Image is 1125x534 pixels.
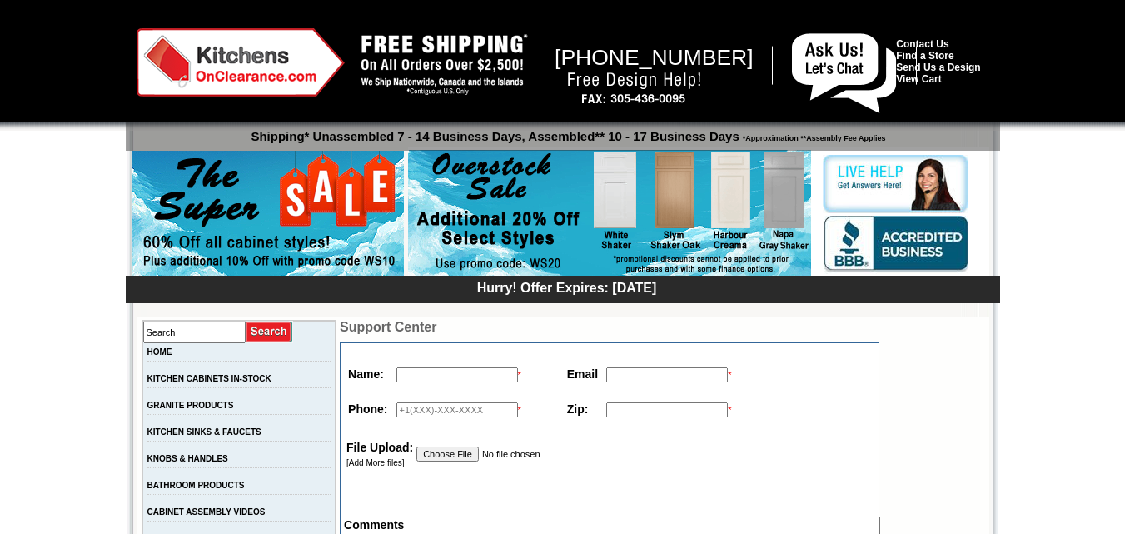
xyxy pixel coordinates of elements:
strong: Name: [348,367,384,381]
strong: Zip: [567,402,589,416]
a: HOME [147,347,172,357]
input: Submit [246,321,293,343]
strong: File Upload: [346,441,413,454]
a: KITCHEN SINKS & FAUCETS [147,427,261,437]
a: CABINET ASSEMBLY VIDEOS [147,507,266,517]
strong: Comments [344,518,404,532]
a: KITCHEN CABINETS IN-STOCK [147,374,271,383]
strong: Phone: [348,402,387,416]
a: Find a Store [896,50,953,62]
p: Shipping* Unassembled 7 - 14 Business Days, Assembled** 10 - 17 Business Days [134,122,1000,143]
a: [Add More files] [346,458,404,467]
input: +1(XXX)-XXX-XXXX [396,402,518,417]
div: Hurry! Offer Expires: [DATE] [134,278,1000,296]
a: BATHROOM PRODUCTS [147,481,245,490]
a: Send Us a Design [896,62,980,73]
td: Support Center [340,320,879,335]
img: Kitchens on Clearance Logo [137,28,345,97]
a: Contact Us [896,38,948,50]
span: *Approximation **Assembly Fee Applies [739,130,886,142]
a: View Cart [896,73,941,85]
strong: Email [567,367,598,381]
span: [PHONE_NUMBER] [555,45,754,70]
a: KNOBS & HANDLES [147,454,228,463]
a: GRANITE PRODUCTS [147,401,234,410]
